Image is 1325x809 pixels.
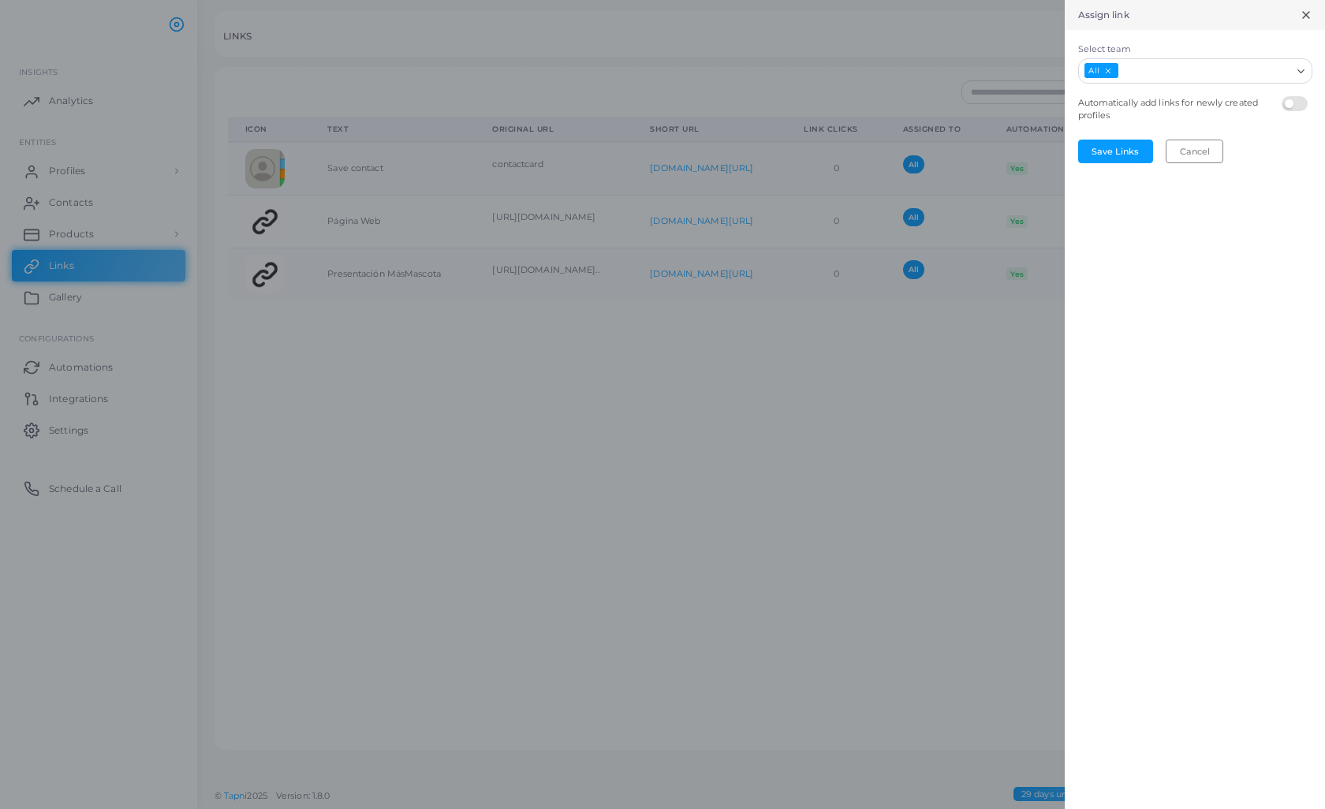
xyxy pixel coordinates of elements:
button: Cancel [1166,140,1223,163]
input: Search for option [1120,62,1291,80]
button: Deselect All [1103,65,1114,76]
span: All [1084,63,1118,78]
label: Select team [1078,43,1312,56]
div: Search for option [1078,58,1312,84]
h5: Assign link [1078,9,1129,21]
button: Save Links [1078,140,1153,163]
legend: Automatically add links for newly created profiles [1074,92,1278,127]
